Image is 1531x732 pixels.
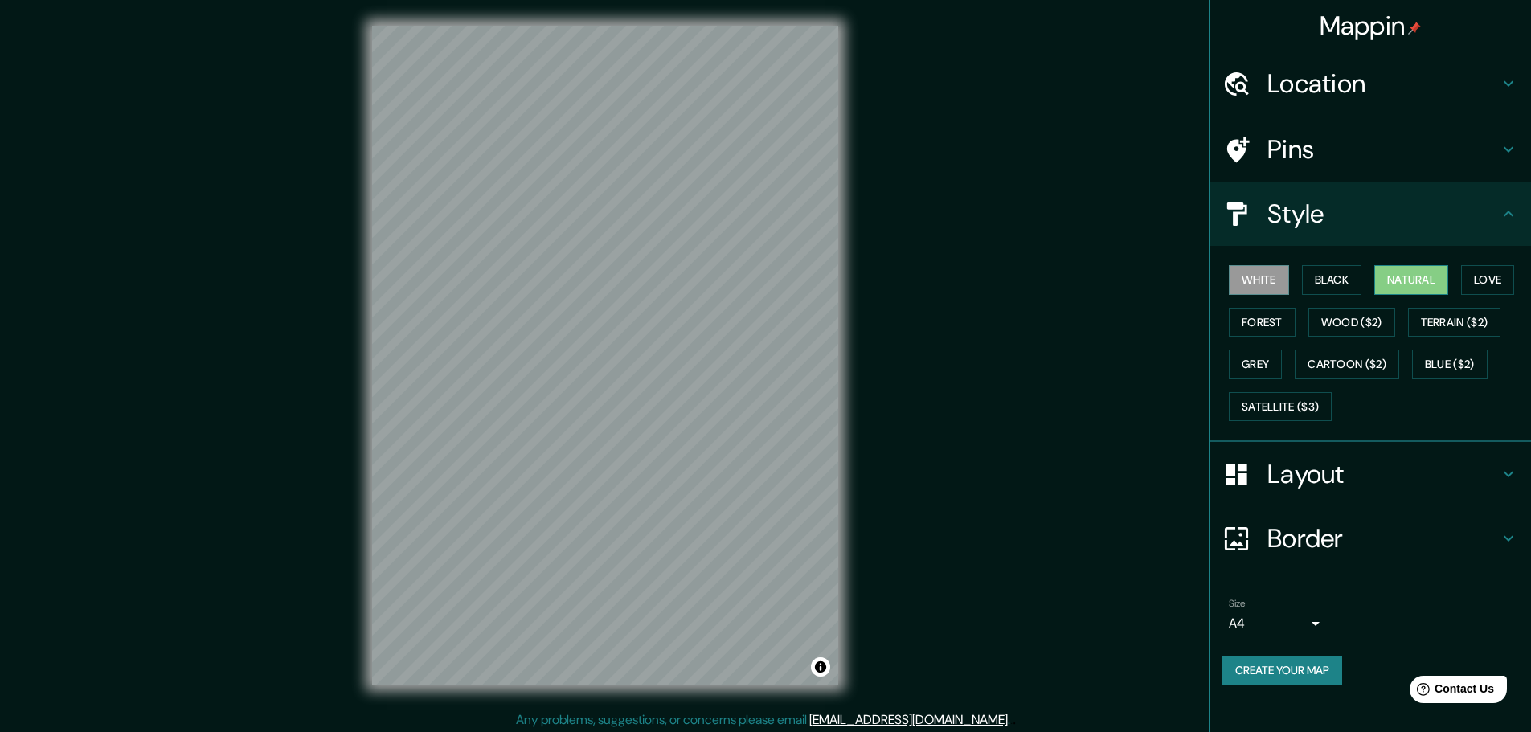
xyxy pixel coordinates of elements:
div: Pins [1210,117,1531,182]
iframe: Help widget launcher [1388,669,1513,714]
button: Black [1302,265,1362,295]
button: Cartoon ($2) [1295,350,1399,379]
button: Toggle attribution [811,657,830,677]
div: Layout [1210,442,1531,506]
h4: Style [1267,198,1499,230]
div: . [1013,710,1016,730]
button: Love [1461,265,1514,295]
canvas: Map [372,26,838,685]
div: Style [1210,182,1531,246]
h4: Layout [1267,458,1499,490]
button: Forest [1229,308,1296,337]
button: Terrain ($2) [1408,308,1501,337]
h4: Mappin [1320,10,1422,42]
button: Create your map [1222,656,1342,685]
h4: Location [1267,67,1499,100]
button: Blue ($2) [1412,350,1488,379]
button: Natural [1374,265,1448,295]
label: Size [1229,597,1246,611]
h4: Border [1267,522,1499,554]
p: Any problems, suggestions, or concerns please email . [516,710,1010,730]
img: pin-icon.png [1408,22,1421,35]
button: Satellite ($3) [1229,392,1332,422]
div: A4 [1229,611,1325,636]
div: Border [1210,506,1531,570]
button: Grey [1229,350,1282,379]
div: Location [1210,51,1531,116]
a: [EMAIL_ADDRESS][DOMAIN_NAME] [809,711,1008,728]
button: Wood ($2) [1308,308,1395,337]
h4: Pins [1267,133,1499,166]
button: White [1229,265,1289,295]
div: . [1010,710,1013,730]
